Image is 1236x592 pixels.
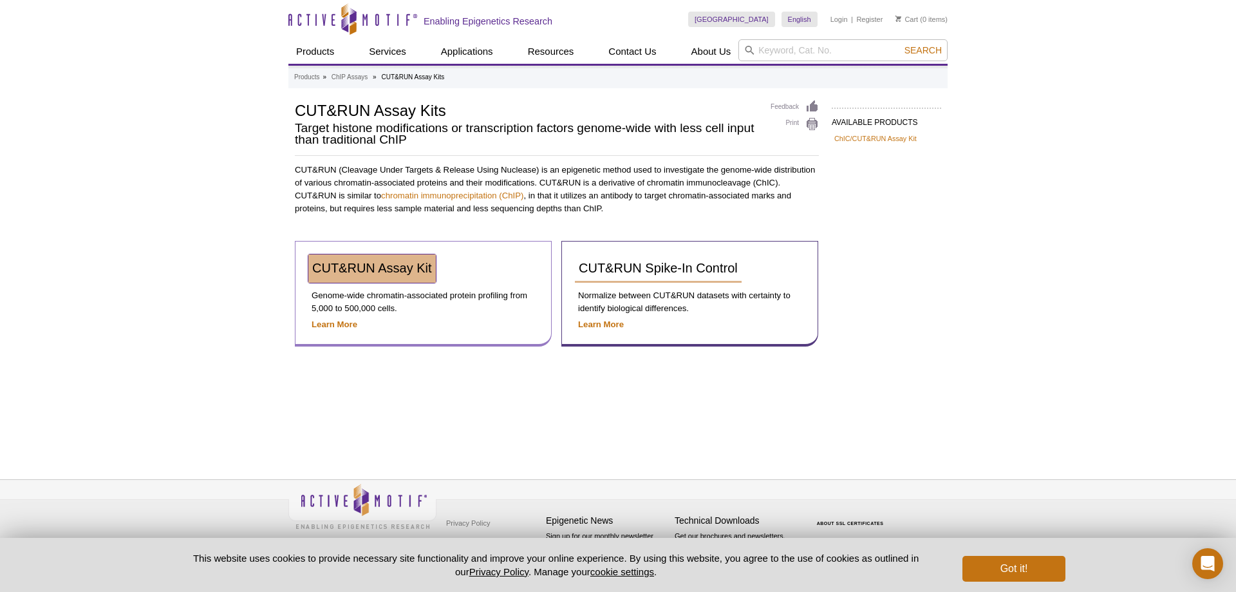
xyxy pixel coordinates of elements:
li: | [851,12,853,27]
li: » [373,73,377,81]
a: Learn More [312,320,357,329]
a: Print [771,117,819,131]
span: CUT&RUN Spike-In Control [579,261,738,275]
h2: Target histone modifications or transcription factors genome-wide with less cell input than tradi... [295,122,758,146]
a: Privacy Policy [443,513,493,533]
a: ChIC/CUT&RUN Assay Kit [834,133,917,144]
a: CUT&RUN Spike-In Control [575,254,742,283]
a: Feedback [771,100,819,114]
a: Learn More [578,320,624,329]
a: About Us [684,39,739,64]
a: Privacy Policy [469,566,529,577]
li: » [323,73,326,81]
a: Contact Us [601,39,664,64]
a: chromatin immunoprecipitation (ChIP) [381,191,523,200]
a: CUT&RUN Assay Kit [308,254,436,283]
h4: Epigenetic News [546,515,668,526]
p: Sign up for our monthly newsletter highlighting recent publications in the field of epigenetics. [546,531,668,575]
h2: Enabling Epigenetics Research [424,15,552,27]
li: (0 items) [895,12,948,27]
span: Search [904,45,942,55]
a: Applications [433,39,501,64]
img: Your Cart [895,15,901,22]
a: Register [856,15,883,24]
a: Cart [895,15,918,24]
a: Services [361,39,414,64]
p: Genome-wide chromatin-associated protein profiling from 5,000 to 500,000 cells. [308,289,538,315]
p: CUT&RUN (Cleavage Under Targets & Release Using Nuclease) is an epigenetic method used to investi... [295,164,819,215]
img: Active Motif, [288,480,436,532]
li: CUT&RUN Assay Kits [381,73,444,81]
button: Got it! [962,556,1065,582]
a: Products [294,72,319,83]
a: [GEOGRAPHIC_DATA] [688,12,775,27]
button: Search [901,44,946,56]
h1: CUT&RUN Assay Kits [295,100,758,119]
span: CUT&RUN Assay Kit [312,261,432,275]
a: ChIP Assays [332,72,368,83]
a: Login [830,15,848,24]
div: Open Intercom Messenger [1192,548,1223,579]
p: Normalize between CUT&RUN datasets with certainty to identify biological differences. [575,289,805,315]
h4: Technical Downloads [675,515,797,526]
p: This website uses cookies to provide necessary site functionality and improve your online experie... [171,551,941,578]
a: English [782,12,818,27]
input: Keyword, Cat. No. [738,39,948,61]
button: cookie settings [590,566,654,577]
a: ABOUT SSL CERTIFICATES [817,521,884,526]
a: Terms & Conditions [443,533,510,552]
a: Products [288,39,342,64]
a: Resources [520,39,582,64]
h2: AVAILABLE PRODUCTS [832,108,941,131]
p: Get our brochures and newsletters, or request them by mail. [675,531,797,564]
table: Click to Verify - This site chose Symantec SSL for secure e-commerce and confidential communicati... [803,502,900,531]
